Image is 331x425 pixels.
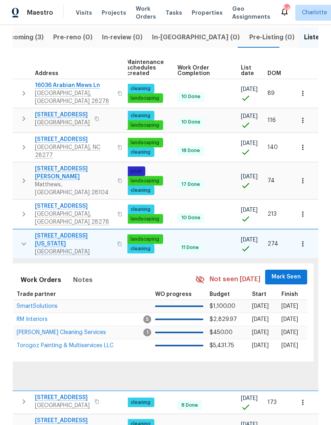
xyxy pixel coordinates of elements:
[252,330,269,335] span: [DATE]
[210,292,230,297] span: Budget
[267,178,275,184] span: 74
[267,400,277,405] span: 173
[210,303,235,309] span: $1,100.00
[35,71,58,76] span: Address
[155,292,192,297] span: WO progress
[127,178,162,184] span: landscaping
[232,5,270,21] span: Geo Assignments
[127,399,154,406] span: cleaning
[102,32,142,43] span: In-review (0)
[252,317,269,322] span: [DATE]
[127,139,162,146] span: landscaping
[17,330,106,335] a: [PERSON_NAME] Cleaning Services
[27,9,53,17] span: Maestro
[76,9,92,17] span: Visits
[178,93,204,100] span: 10 Done
[17,292,56,297] span: Trade partner
[267,211,277,217] span: 213
[35,181,113,197] span: Matthews, [GEOGRAPHIC_DATA] 28104
[178,147,203,154] span: 18 Done
[267,145,278,150] span: 140
[192,9,223,17] span: Properties
[281,317,298,322] span: [DATE]
[127,187,154,194] span: cleaning
[21,274,61,286] span: Work Orders
[241,141,258,146] span: [DATE]
[143,315,151,323] span: 5
[73,274,92,286] span: Notes
[252,343,269,348] span: [DATE]
[127,60,164,76] span: Maintenance schedules created
[127,168,144,175] span: pool
[127,112,154,119] span: cleaning
[127,236,162,243] span: landscaping
[281,343,298,348] span: [DATE]
[281,303,298,309] span: [DATE]
[281,292,298,297] span: Finish
[127,95,162,102] span: landscaping
[210,317,237,322] span: $2,829.97
[152,32,240,43] span: In-[GEOGRAPHIC_DATA] (0)
[127,206,154,213] span: cleaning
[241,87,258,92] span: [DATE]
[136,5,156,21] span: Work Orders
[241,114,258,119] span: [DATE]
[17,317,48,322] a: RM Interiors
[53,32,92,43] span: Pre-reno (0)
[17,343,114,348] a: Torogoz Painting & Multiservices LLC
[267,118,276,123] span: 116
[265,270,307,284] button: Mark Seen
[143,328,151,336] span: 1
[302,9,327,17] span: Charlotte
[241,396,258,401] span: [DATE]
[252,292,266,297] span: Start
[284,5,289,13] div: 54
[165,10,182,15] span: Tasks
[178,181,203,188] span: 17 Done
[17,317,48,322] span: RM Interiors
[127,85,154,92] span: cleaning
[127,245,154,252] span: cleaning
[241,65,254,76] span: List date
[127,149,154,156] span: cleaning
[17,303,58,309] span: SmartSolutions
[127,216,162,222] span: landscaping
[17,304,58,309] a: SmartSolutions
[178,402,201,409] span: 8 Done
[241,237,258,243] span: [DATE]
[252,303,269,309] span: [DATE]
[178,244,202,251] span: 11 Done
[178,119,204,126] span: 10 Done
[102,9,126,17] span: Projects
[267,91,275,96] span: 89
[249,32,294,43] span: Pre-Listing (0)
[177,65,227,76] span: Work Order Completion
[210,343,234,348] span: $5,431.75
[267,241,278,247] span: 274
[210,275,260,284] span: Not seen [DATE]
[127,122,162,129] span: landscaping
[271,272,301,282] span: Mark Seen
[178,214,204,221] span: 10 Done
[241,174,258,180] span: [DATE]
[241,207,258,213] span: [DATE]
[281,330,298,335] span: [DATE]
[210,330,233,335] span: $450.00
[1,32,44,43] span: Upcoming (3)
[267,71,281,76] span: DOM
